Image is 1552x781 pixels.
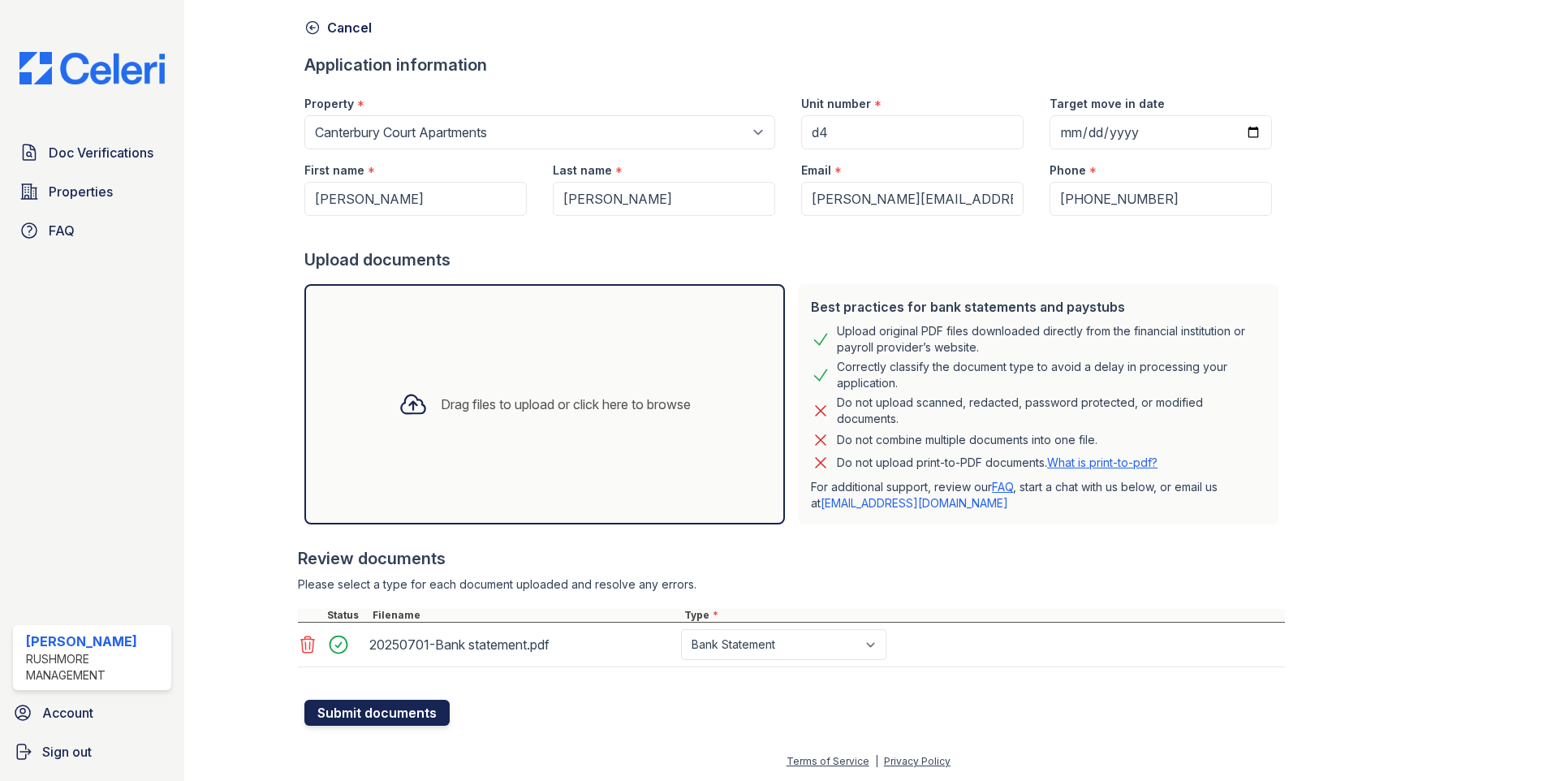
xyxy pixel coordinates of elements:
[553,162,612,179] label: Last name
[49,182,113,201] span: Properties
[787,755,869,767] a: Terms of Service
[821,496,1008,510] a: [EMAIL_ADDRESS][DOMAIN_NAME]
[26,651,165,684] div: Rushmore Management
[837,359,1265,391] div: Correctly classify the document type to avoid a delay in processing your application.
[801,162,831,179] label: Email
[441,395,691,414] div: Drag files to upload or click here to browse
[369,609,681,622] div: Filename
[13,136,171,169] a: Doc Verifications
[304,248,1285,271] div: Upload documents
[801,96,871,112] label: Unit number
[13,175,171,208] a: Properties
[42,703,93,723] span: Account
[811,297,1265,317] div: Best practices for bank statements and paystubs
[6,697,178,729] a: Account
[298,547,1285,570] div: Review documents
[884,755,951,767] a: Privacy Policy
[837,430,1097,450] div: Do not combine multiple documents into one file.
[324,609,369,622] div: Status
[1047,455,1158,469] a: What is print-to-pdf?
[304,96,354,112] label: Property
[298,576,1285,593] div: Please select a type for each document uploaded and resolve any errors.
[304,700,450,726] button: Submit documents
[42,742,92,762] span: Sign out
[304,54,1285,76] div: Application information
[49,221,75,240] span: FAQ
[6,52,178,84] img: CE_Logo_Blue-a8612792a0a2168367f1c8372b55b34899dd931a85d93a1a3d3e32e68fde9ad4.png
[369,632,675,658] div: 20250701-Bank statement.pdf
[875,755,878,767] div: |
[1050,162,1086,179] label: Phone
[26,632,165,651] div: [PERSON_NAME]
[49,143,153,162] span: Doc Verifications
[837,455,1158,471] p: Do not upload print-to-PDF documents.
[6,736,178,768] a: Sign out
[992,480,1013,494] a: FAQ
[837,323,1265,356] div: Upload original PDF files downloaded directly from the financial institution or payroll provider’...
[811,479,1265,511] p: For additional support, review our , start a chat with us below, or email us at
[304,18,372,37] a: Cancel
[837,395,1265,427] div: Do not upload scanned, redacted, password protected, or modified documents.
[681,609,1285,622] div: Type
[13,214,171,247] a: FAQ
[304,162,364,179] label: First name
[1050,96,1165,112] label: Target move in date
